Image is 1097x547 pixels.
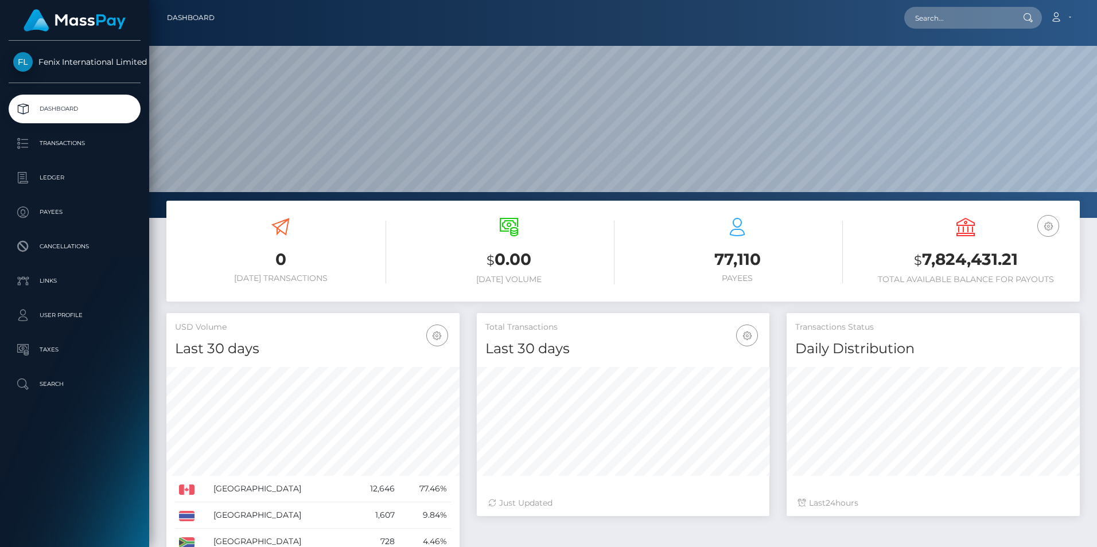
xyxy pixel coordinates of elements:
a: Search [9,370,141,398]
input: Search... [904,7,1012,29]
a: Ledger [9,163,141,192]
p: Cancellations [13,238,136,255]
h4: Last 30 days [485,339,761,359]
h3: 7,824,431.21 [860,248,1071,272]
a: User Profile [9,301,141,330]
a: Payees [9,198,141,226]
h3: 77,110 [632,248,843,271]
p: Links [13,272,136,290]
img: CA.png [179,485,194,495]
h5: Transactions Status [795,322,1071,333]
h5: USD Volume [175,322,451,333]
h4: Last 30 days [175,339,451,359]
a: Taxes [9,335,141,364]
a: Dashboard [167,6,215,30]
span: 24 [826,498,835,508]
img: MassPay Logo [24,9,126,32]
a: Dashboard [9,95,141,123]
p: Taxes [13,341,136,358]
h6: [DATE] Volume [403,275,614,284]
span: Fenix International Limited [9,57,141,67]
td: [GEOGRAPHIC_DATA] [209,476,350,502]
h5: Total Transactions [485,322,761,333]
p: Ledger [13,169,136,186]
h6: [DATE] Transactions [175,273,386,283]
a: Links [9,267,141,295]
p: Search [13,376,136,393]
h3: 0.00 [403,248,614,272]
small: $ [487,252,495,268]
p: Payees [13,204,136,221]
p: User Profile [13,307,136,324]
small: $ [914,252,922,268]
td: 77.46% [399,476,451,502]
h6: Total Available Balance for Payouts [860,275,1071,284]
img: TH.png [179,511,194,521]
h6: Payees [632,273,843,283]
img: Fenix International Limited [13,52,33,72]
p: Transactions [13,135,136,152]
td: 9.84% [399,502,451,529]
div: Last hours [798,497,1068,509]
a: Transactions [9,129,141,158]
div: Just Updated [488,497,758,509]
h3: 0 [175,248,386,271]
h4: Daily Distribution [795,339,1071,359]
a: Cancellations [9,232,141,261]
p: Dashboard [13,100,136,118]
td: 12,646 [351,476,399,502]
td: [GEOGRAPHIC_DATA] [209,502,350,529]
td: 1,607 [351,502,399,529]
